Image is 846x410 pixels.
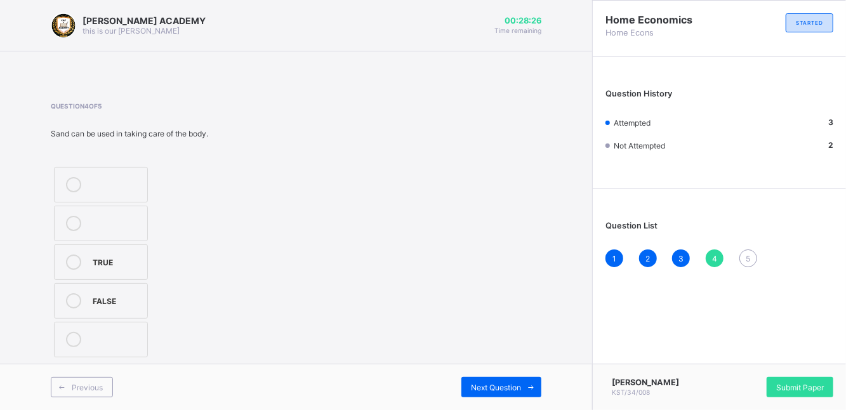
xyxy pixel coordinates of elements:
span: Question History [605,89,672,98]
span: 2 [645,254,650,263]
div: FALSE [93,293,141,306]
span: this is our [PERSON_NAME] [83,26,180,36]
div: TRUE [93,255,141,267]
span: KST/34/008 [612,388,650,396]
span: STARTED [796,20,823,26]
b: 3 [828,117,833,127]
span: Home Economics [605,13,720,26]
span: Home Econs [605,28,720,37]
span: Question List [605,221,658,230]
span: [PERSON_NAME] [612,378,679,387]
span: Question 4 of 5 [51,102,218,110]
span: 1 [612,254,616,263]
div: Sand can be used in taking care of the body. [51,129,218,138]
span: 5 [746,254,750,263]
b: 2 [828,140,833,150]
span: [PERSON_NAME] ACADEMY [83,15,206,26]
span: Time remaining [494,27,541,34]
span: 00:28:26 [494,16,541,25]
span: Not Attempted [614,141,665,150]
span: Previous [72,383,103,392]
span: 3 [678,254,684,263]
span: Submit Paper [776,383,824,392]
span: Attempted [614,118,651,128]
span: 4 [712,254,717,263]
span: Next Question [471,383,521,392]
